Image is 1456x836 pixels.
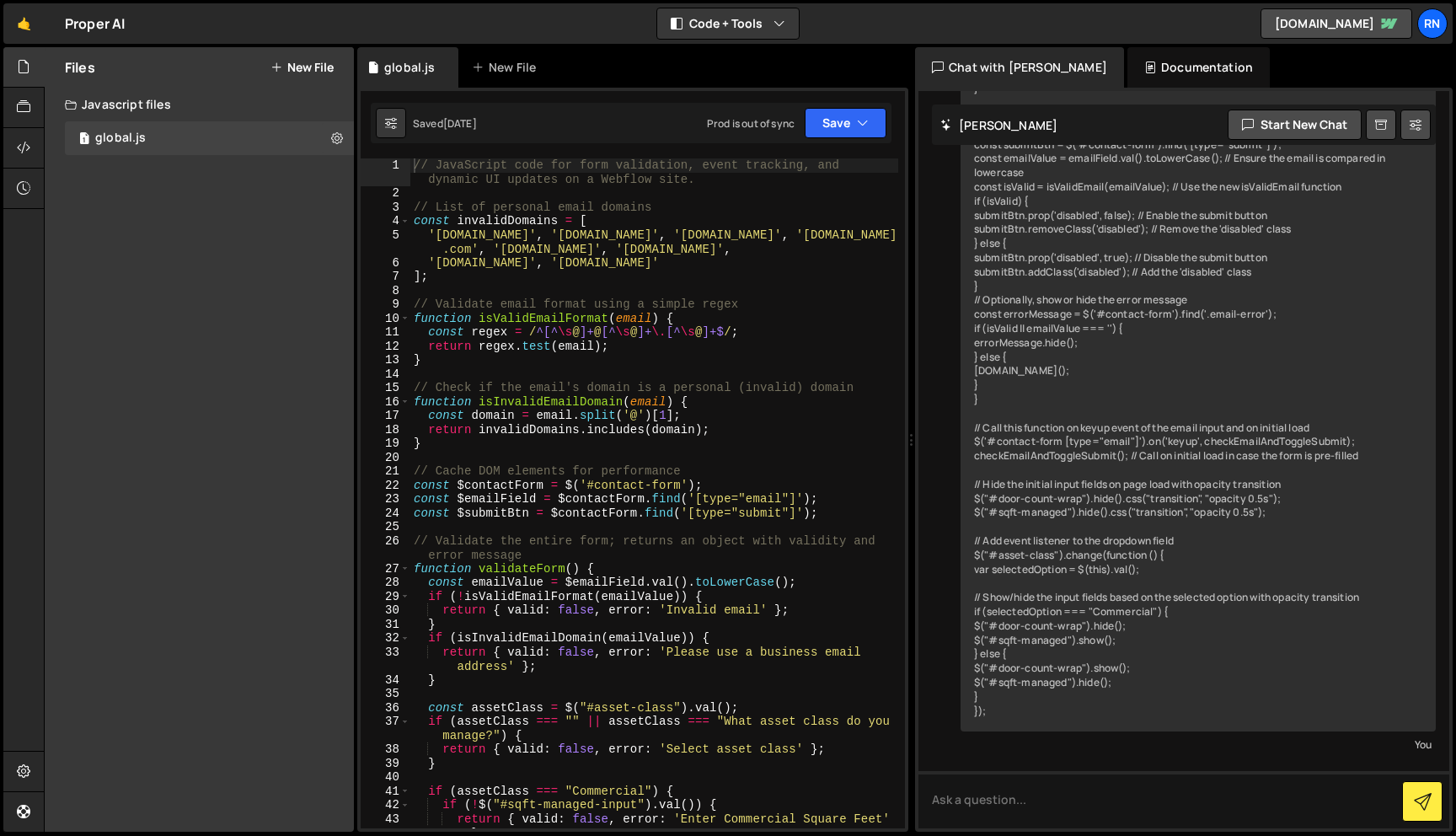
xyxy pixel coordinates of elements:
div: 29 [361,590,410,604]
div: 15 [361,381,410,395]
div: 25 [361,520,410,534]
h2: Files [65,58,95,77]
div: Chat with [PERSON_NAME] [915,47,1124,88]
div: 42 [361,798,410,812]
button: Save [805,108,886,138]
div: You [965,736,1432,753]
div: Proper AI [65,13,125,34]
div: 28 [361,576,410,590]
div: 23 [361,492,410,506]
div: 32 [361,631,410,646]
div: 35 [361,687,410,701]
div: 16 [361,395,410,410]
div: 17 [361,409,410,423]
div: 38 [361,742,410,757]
div: 14 [361,367,410,382]
div: 8 [361,284,410,298]
h2: [PERSON_NAME] [940,117,1057,133]
div: global.js [384,59,435,76]
div: Saved [413,116,477,131]
div: 11 [361,325,410,340]
div: 39 [361,757,410,771]
div: New File [472,59,543,76]
div: 3 [361,201,410,215]
div: 22 [361,479,410,493]
div: 10 [361,312,410,326]
div: 19 [361,437,410,451]
a: [DOMAIN_NAME] [1261,8,1412,39]
div: 4 [361,214,410,228]
div: Javascript files [45,88,354,121]
div: 6625/12710.js [65,121,354,155]
div: 41 [361,785,410,799]
div: 36 [361,701,410,715]
a: RN [1417,8,1448,39]
div: 12 [361,340,410,354]
a: 🤙 [3,3,45,44]
div: 7 [361,270,410,284]
div: 26 [361,534,410,562]
button: New File [270,61,334,74]
div: 5 [361,228,410,256]
div: Documentation [1127,47,1270,88]
div: 27 [361,562,410,576]
div: 13 [361,353,410,367]
div: 31 [361,618,410,632]
div: 1 [361,158,410,186]
div: 20 [361,451,410,465]
div: 24 [361,506,410,521]
button: Start new chat [1228,110,1362,140]
div: 2 [361,186,410,201]
div: 30 [361,603,410,618]
div: global.js [95,131,146,146]
div: 18 [361,423,410,437]
div: 9 [361,297,410,312]
div: 21 [361,464,410,479]
div: 34 [361,673,410,688]
div: 40 [361,770,410,785]
div: 6 [361,256,410,271]
button: Code + Tools [657,8,799,39]
div: Prod is out of sync [707,116,795,131]
div: [DATE] [443,116,477,131]
span: 1 [79,133,89,147]
div: 37 [361,715,410,742]
div: 33 [361,646,410,673]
